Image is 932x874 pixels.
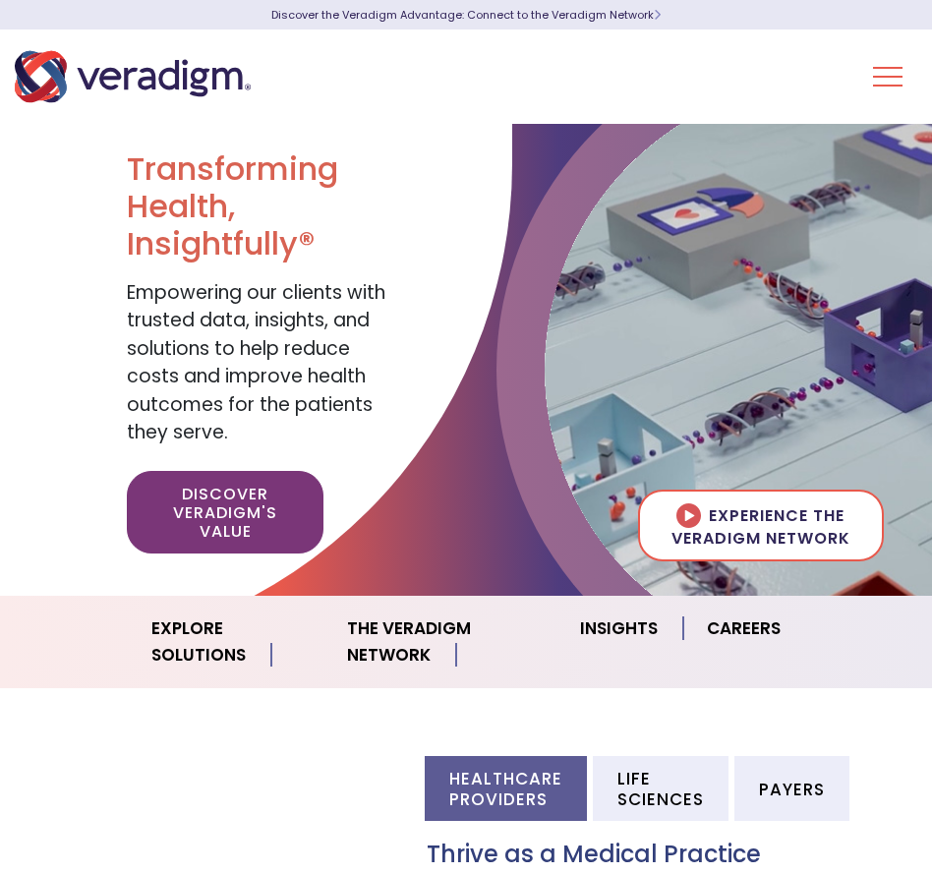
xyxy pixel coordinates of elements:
img: Veradigm logo [15,44,251,109]
a: Discover the Veradigm Advantage: Connect to the Veradigm NetworkLearn More [271,7,661,23]
a: Discover Veradigm's Value [127,471,323,554]
button: Toggle Navigation Menu [873,51,903,102]
span: Learn More [654,7,661,23]
a: Explore Solutions [128,604,323,680]
h1: Transforming Health, Insightfully® [127,150,392,263]
li: Life Sciences [593,756,728,821]
li: Healthcare Providers [425,756,587,821]
h3: Thrive as a Medical Practice [427,841,805,869]
a: Insights [556,604,683,654]
a: The Veradigm Network [323,604,556,680]
a: Careers [683,604,804,654]
li: Payers [734,756,849,821]
span: Empowering our clients with trusted data, insights, and solutions to help reduce costs and improv... [127,279,385,446]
